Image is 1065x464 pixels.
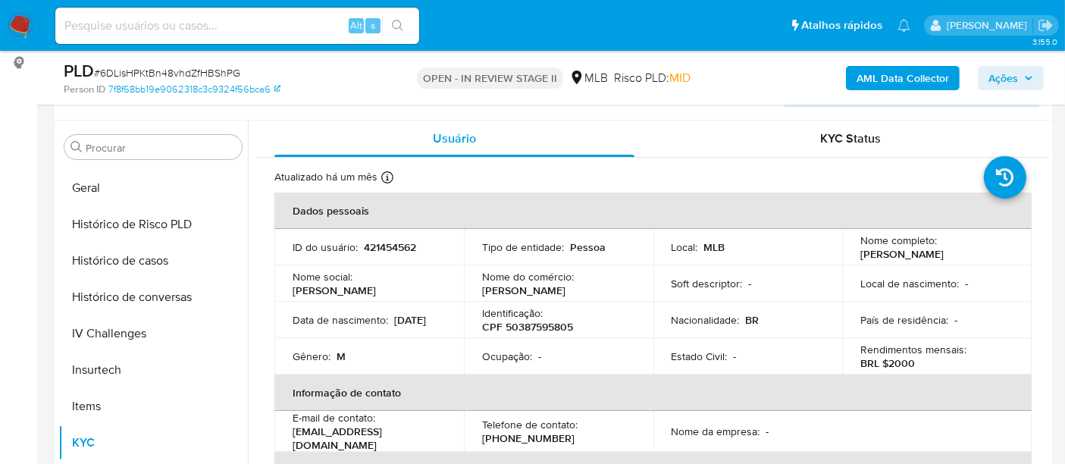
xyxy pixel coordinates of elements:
[669,69,691,86] span: MID
[337,350,346,363] p: M
[94,65,240,80] span: # 6DLisHPKtBn48vhdZfHBShPG
[749,277,752,290] p: -
[978,66,1044,90] button: Ações
[86,141,236,155] input: Procurar
[569,70,608,86] div: MLB
[734,350,737,363] p: -
[58,425,248,461] button: KYC
[274,375,1032,411] th: Informação de contato
[70,141,83,153] button: Procurar
[371,18,375,33] span: s
[55,16,419,36] input: Pesquise usuários ou casos...
[293,411,375,425] p: E-mail de contato :
[293,425,440,452] p: [EMAIL_ADDRESS][DOMAIN_NAME]
[766,425,769,438] p: -
[293,350,330,363] p: Gênero :
[672,350,728,363] p: Estado Civil :
[672,425,760,438] p: Nome da empresa :
[433,130,476,147] span: Usuário
[860,313,948,327] p: País de residência :
[672,277,743,290] p: Soft descriptor :
[58,352,248,388] button: Insurtech
[988,66,1018,90] span: Ações
[293,313,388,327] p: Data de nascimento :
[857,66,949,90] b: AML Data Collector
[417,67,563,89] p: OPEN - IN REVIEW STAGE II
[482,350,532,363] p: Ocupação :
[482,284,565,297] p: [PERSON_NAME]
[482,418,578,431] p: Telefone de contato :
[274,170,377,184] p: Atualizado há um mês
[1038,17,1054,33] a: Sair
[897,19,910,32] a: Notificações
[482,240,564,254] p: Tipo de entidade :
[1032,36,1057,48] span: 3.155.0
[482,270,574,284] p: Nome do comércio :
[801,17,882,33] span: Atalhos rápidos
[58,170,248,206] button: Geral
[58,279,248,315] button: Histórico de conversas
[860,343,966,356] p: Rendimentos mensais :
[274,193,1032,229] th: Dados pessoais
[58,315,248,352] button: IV Challenges
[394,313,426,327] p: [DATE]
[293,240,358,254] p: ID do usuário :
[672,313,740,327] p: Nacionalidade :
[58,243,248,279] button: Histórico de casos
[614,70,691,86] span: Risco PLD:
[704,240,725,254] p: MLB
[860,247,944,261] p: [PERSON_NAME]
[846,66,960,90] button: AML Data Collector
[64,58,94,83] b: PLD
[108,83,280,96] a: 7f8f68bb19e9062318c3c9324f56bca6
[58,388,248,425] button: Items
[860,234,937,247] p: Nome completo :
[482,320,573,334] p: CPF 50387595805
[570,240,606,254] p: Pessoa
[482,306,543,320] p: Identificação :
[672,240,698,254] p: Local :
[350,18,362,33] span: Alt
[364,240,416,254] p: 421454562
[64,83,105,96] b: Person ID
[293,270,352,284] p: Nome social :
[538,350,541,363] p: -
[58,206,248,243] button: Histórico de Risco PLD
[860,277,959,290] p: Local de nascimento :
[954,313,957,327] p: -
[482,431,575,445] p: [PHONE_NUMBER]
[821,130,882,147] span: KYC Status
[860,356,915,370] p: BRL $2000
[746,313,760,327] p: BR
[947,18,1032,33] p: alexandra.macedo@mercadolivre.com
[293,284,376,297] p: [PERSON_NAME]
[965,277,968,290] p: -
[382,15,413,36] button: search-icon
